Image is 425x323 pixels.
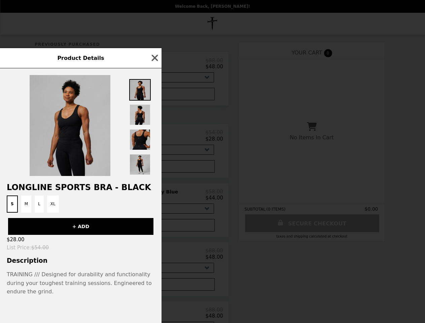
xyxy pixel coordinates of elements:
button: L [35,195,44,213]
button: M [21,195,31,213]
img: S [30,75,110,176]
button: XL [47,195,59,213]
img: Thumbnail 4 [129,154,151,175]
img: Thumbnail 2 [129,104,151,125]
img: Thumbnail 3 [129,129,151,150]
p: TRAINING /// Designed for durability and functionality during your toughest training sessions. En... [7,270,155,296]
button: S [7,195,18,213]
span: $54.00 [31,245,49,251]
img: Thumbnail 1 [129,79,151,101]
button: + ADD [8,218,153,235]
span: Product Details [57,55,104,61]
